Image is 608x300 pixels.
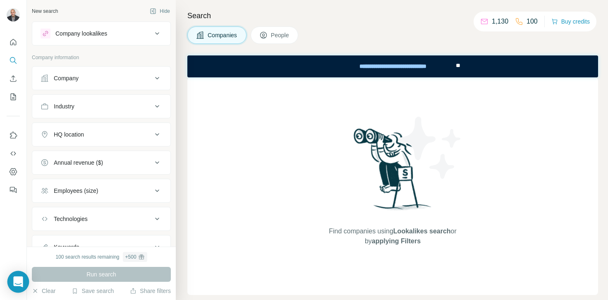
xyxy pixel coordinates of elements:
[492,17,508,26] p: 1,130
[7,53,20,68] button: Search
[32,209,170,229] button: Technologies
[393,228,451,235] span: Lookalikes search
[54,243,79,251] div: Keywords
[32,287,55,295] button: Clear
[32,153,170,173] button: Annual revenue ($)
[32,54,171,61] p: Company information
[72,287,114,295] button: Save search
[32,181,170,201] button: Employees (size)
[55,29,107,38] div: Company lookalikes
[130,287,171,295] button: Share filters
[208,31,238,39] span: Companies
[393,110,467,185] img: Surfe Illustration - Stars
[32,68,170,88] button: Company
[271,31,290,39] span: People
[7,128,20,143] button: Use Surfe on LinkedIn
[144,5,176,17] button: Hide
[551,16,590,27] button: Buy credits
[350,126,436,218] img: Surfe Illustration - Woman searching with binoculars
[7,146,20,161] button: Use Surfe API
[54,102,74,110] div: Industry
[32,96,170,116] button: Industry
[7,164,20,179] button: Dashboard
[7,182,20,197] button: Feedback
[32,125,170,144] button: HQ location
[125,253,136,261] div: + 500
[187,10,598,22] h4: Search
[54,158,103,167] div: Annual revenue ($)
[55,252,147,262] div: 100 search results remaining
[372,238,421,245] span: applying Filters
[32,237,170,257] button: Keywords
[326,226,459,246] span: Find companies using or by
[54,215,88,223] div: Technologies
[7,8,20,22] img: Avatar
[32,7,58,15] div: New search
[7,71,20,86] button: Enrich CSV
[32,24,170,43] button: Company lookalikes
[7,271,29,293] div: Open Intercom Messenger
[54,187,98,195] div: Employees (size)
[54,74,79,82] div: Company
[187,55,598,77] iframe: Banner
[54,130,84,139] div: HQ location
[527,17,538,26] p: 100
[7,35,20,50] button: Quick start
[7,89,20,104] button: My lists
